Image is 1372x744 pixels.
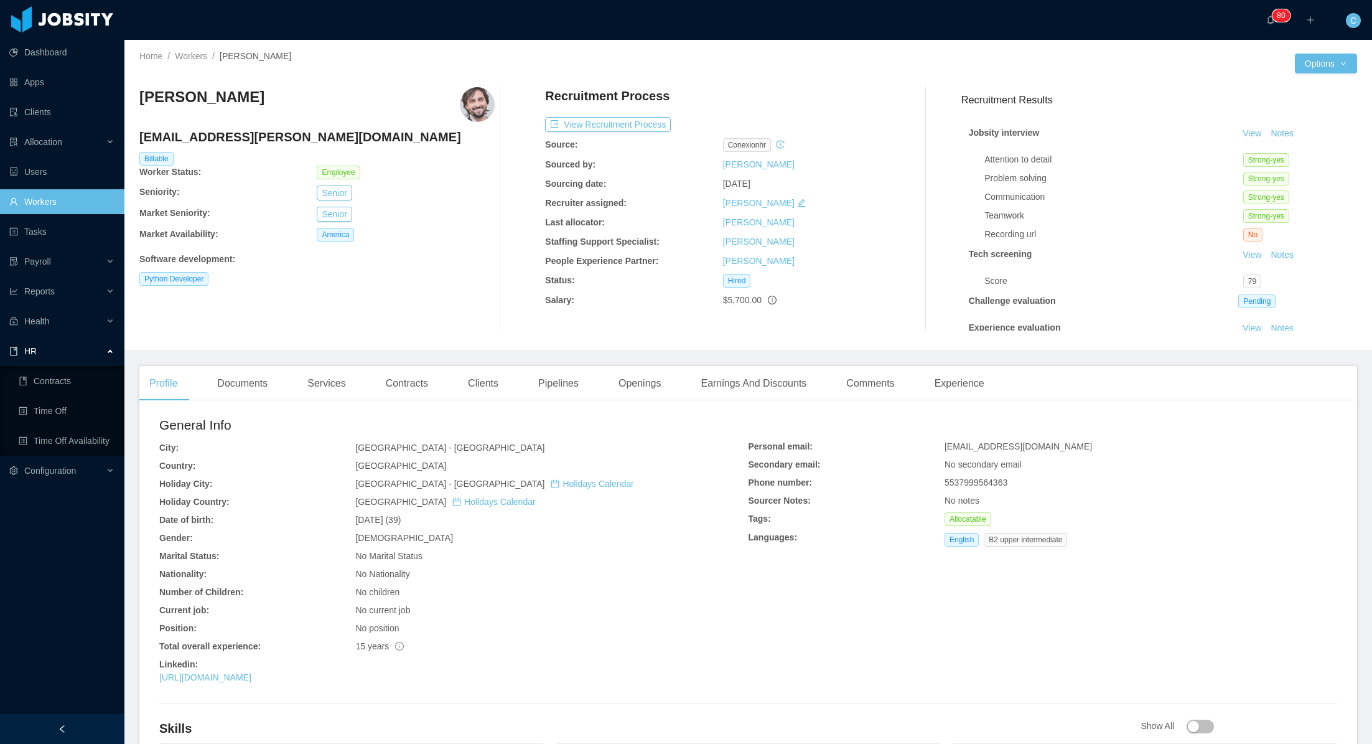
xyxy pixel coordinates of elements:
[317,166,360,179] span: Employee
[355,587,399,597] span: No children
[723,295,762,305] span: $5,700.00
[1272,9,1290,22] sup: 80
[317,186,352,200] button: Senior
[159,623,197,633] b: Position:
[749,441,813,451] b: Personal email:
[609,366,671,401] div: Openings
[545,179,606,189] b: Sourcing date:
[159,443,179,453] b: City:
[9,138,18,146] i: icon: solution
[1295,54,1357,73] button: Optionsicon: down
[355,497,535,507] span: [GEOGRAPHIC_DATA]
[139,366,187,401] div: Profile
[395,642,404,651] span: info-circle
[159,720,1141,737] h4: Skills
[545,217,605,227] b: Last allocator:
[458,366,508,401] div: Clients
[545,120,671,129] a: icon: exportView Recruitment Process
[945,512,991,526] span: Allocatable
[9,257,18,266] i: icon: file-protect
[945,478,1007,487] span: 5537999564363
[551,479,559,488] i: icon: calendar
[139,229,218,239] b: Market Availability:
[984,209,1243,222] div: Teamwork
[545,198,627,208] b: Recruiter assigned:
[797,199,806,207] i: icon: edit
[984,153,1243,166] div: Attention to detail
[945,441,1092,451] span: [EMAIL_ADDRESS][DOMAIN_NAME]
[376,366,438,401] div: Contracts
[545,275,574,285] b: Status:
[24,286,55,296] span: Reports
[355,569,409,579] span: No Nationality
[24,316,49,326] span: Health
[355,515,401,525] span: [DATE] (39)
[9,70,114,95] a: icon: appstoreApps
[139,87,264,107] h3: [PERSON_NAME]
[24,257,51,266] span: Payroll
[749,459,821,469] b: Secondary email:
[984,191,1243,204] div: Communication
[139,152,174,166] span: Billable
[159,569,207,579] b: Nationality:
[836,366,904,401] div: Comments
[984,172,1243,185] div: Problem solving
[749,496,811,506] b: Sourcer Notes:
[355,605,410,615] span: No current job
[1243,153,1289,167] span: Strong-yes
[749,514,771,524] b: Tags:
[749,532,798,542] b: Languages:
[545,159,595,169] b: Sourced by:
[1281,9,1286,22] p: 0
[139,51,162,61] a: Home
[139,208,210,218] b: Market Seniority:
[355,623,399,633] span: No position
[159,515,213,525] b: Date of birth:
[1277,9,1281,22] p: 8
[159,605,209,615] b: Current job:
[969,323,1061,332] strong: Experience evaluation
[984,275,1243,288] div: Score
[212,51,215,61] span: /
[528,366,589,401] div: Pipelines
[317,228,354,242] span: America
[317,207,352,222] button: Senior
[1141,721,1214,731] span: Show All
[545,256,658,266] b: People Experience Partner:
[159,497,230,507] b: Holiday Country:
[691,366,816,401] div: Earnings And Discounts
[969,249,1032,259] strong: Tech screening
[9,189,114,214] a: icon: userWorkers
[723,138,771,152] span: conexionhr
[220,51,291,61] span: [PERSON_NAME]
[984,533,1067,547] span: B2 upper intermediate
[1243,191,1289,204] span: Strong-yes
[1238,294,1276,308] span: Pending
[1266,248,1299,263] button: Notes
[9,159,114,184] a: icon: robotUsers
[945,459,1022,469] span: No secondary email
[1238,128,1266,138] a: View
[1243,172,1289,186] span: Strong-yes
[9,466,18,475] i: icon: setting
[945,496,979,506] span: No notes
[545,139,577,149] b: Source:
[207,366,278,401] div: Documents
[749,478,813,487] b: Phone number:
[24,466,76,476] span: Configuration
[1350,13,1356,28] span: C
[19,428,114,453] a: icon: profileTime Off Availability
[551,479,633,489] a: icon: calendarHolidays Calendar
[1243,275,1261,288] span: 79
[1243,209,1289,223] span: Strong-yes
[355,641,404,651] span: 15 years
[297,366,355,401] div: Services
[159,415,749,435] h2: General Info
[175,51,207,61] a: Workers
[9,219,114,244] a: icon: profileTasks
[19,398,114,423] a: icon: profileTime Off
[355,533,453,543] span: [DEMOGRAPHIC_DATA]
[1238,323,1266,333] a: View
[1238,250,1266,260] a: View
[139,167,201,177] b: Worker Status:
